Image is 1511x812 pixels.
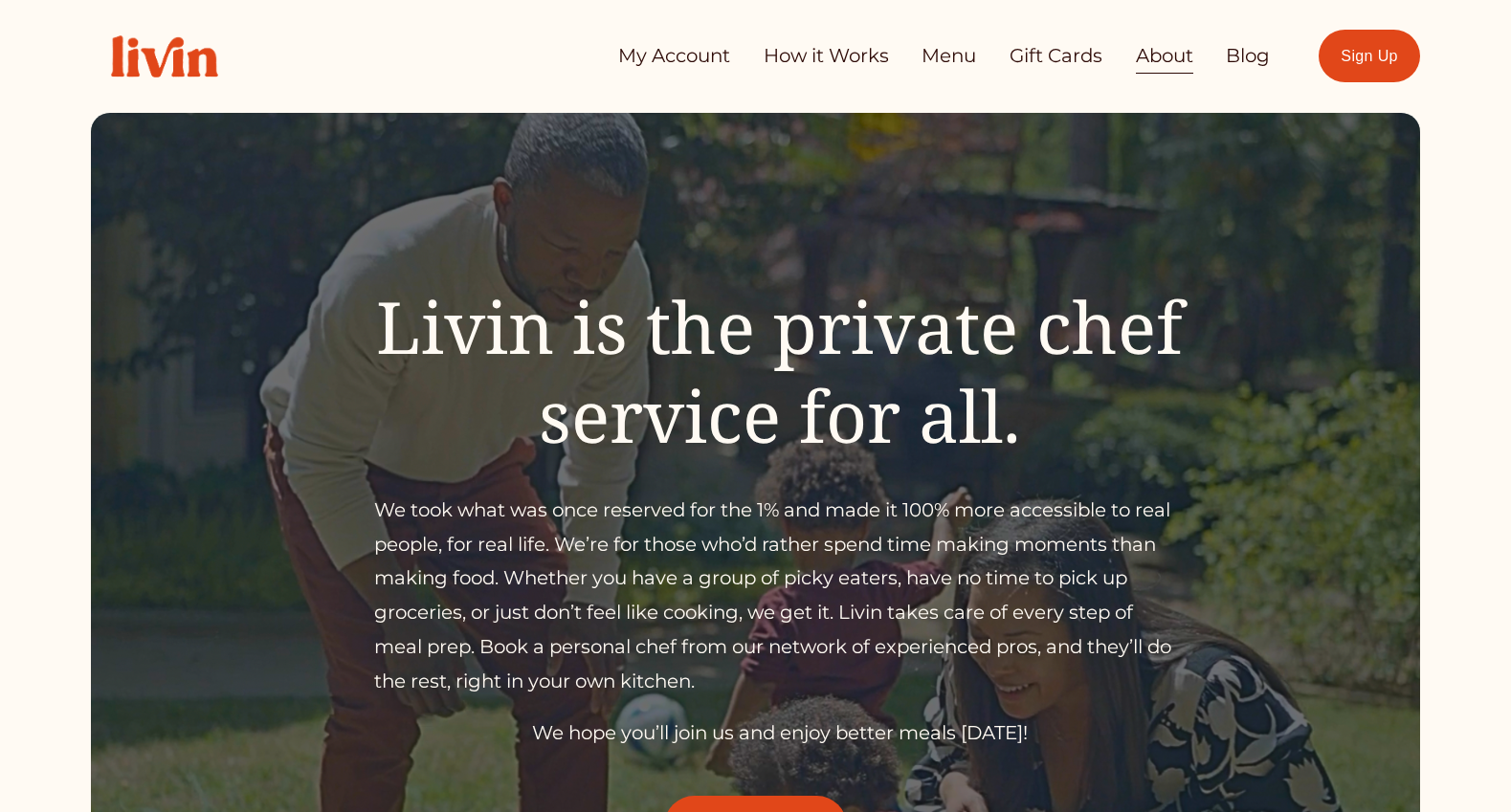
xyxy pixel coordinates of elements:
a: Blog [1226,37,1270,76]
a: Gift Cards [1010,37,1102,76]
span: Livin is the private chef service for all. [376,277,1201,463]
span: We hope you’ll join us and enjoy better meals [DATE]! [532,721,1028,744]
a: Menu [922,37,976,76]
img: Livin [91,15,238,98]
a: My Account [618,37,730,76]
a: Sign Up [1319,30,1420,82]
span: We took what was once reserved for the 1% and made it 100% more accessible to real people, for re... [374,498,1176,692]
a: How it Works [764,37,889,76]
a: About [1136,37,1193,76]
